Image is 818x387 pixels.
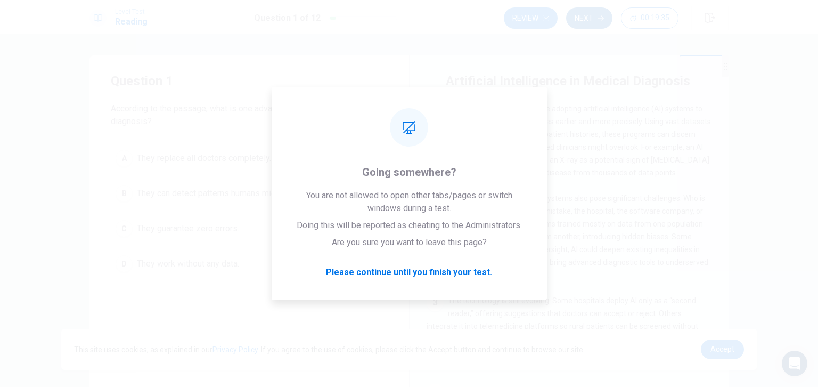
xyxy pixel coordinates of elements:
h4: Question 1 [111,72,388,90]
span: Hospitals around the world are adopting artificial intelligence (AI) systems to help physicians d... [427,104,711,177]
h1: Question 1 of 12 [254,12,321,25]
span: Despite their promise, these systems also pose significant challenges. Who is responsible if an A... [427,194,708,279]
div: 1 [427,102,444,119]
h1: Reading [115,15,148,28]
button: AThey replace all doctors completely. [111,145,388,172]
button: DThey work without any data. [111,251,388,277]
span: They work without any data. [137,257,239,270]
a: Privacy Policy [212,345,258,354]
span: 00:19:35 [641,14,669,22]
span: The technology is still evolving. Some hospitals deploy AI only as a “second reader,” offering su... [427,296,708,369]
div: 2 [427,192,444,209]
div: cookieconsent [61,329,757,370]
span: This site uses cookies, as explained in our . If you agree to the use of cookies, please click th... [74,345,585,354]
button: Review [504,7,558,29]
button: CThey guarantee zero errors. [111,215,388,242]
div: 3 [427,294,444,311]
span: They guarantee zero errors. [137,222,239,235]
button: Next [566,7,612,29]
h4: Artificial Intelligence in Medical Diagnosis [446,72,690,90]
span: According to the passage, what is one advantage of AI systems in diagnosis? [111,102,388,128]
span: Level Test [115,8,148,15]
div: D [116,255,133,272]
span: They replace all doctors completely. [137,152,271,165]
div: B [116,185,133,202]
span: Accept [710,345,734,353]
button: BThey can detect patterns humans might miss. [111,180,388,207]
span: They can detect patterns humans might miss. [137,187,305,200]
div: Open Intercom Messenger [782,351,807,376]
div: A [116,150,133,167]
a: dismiss cookie message [701,340,744,359]
div: C [116,220,133,237]
button: 00:19:35 [621,7,678,29]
